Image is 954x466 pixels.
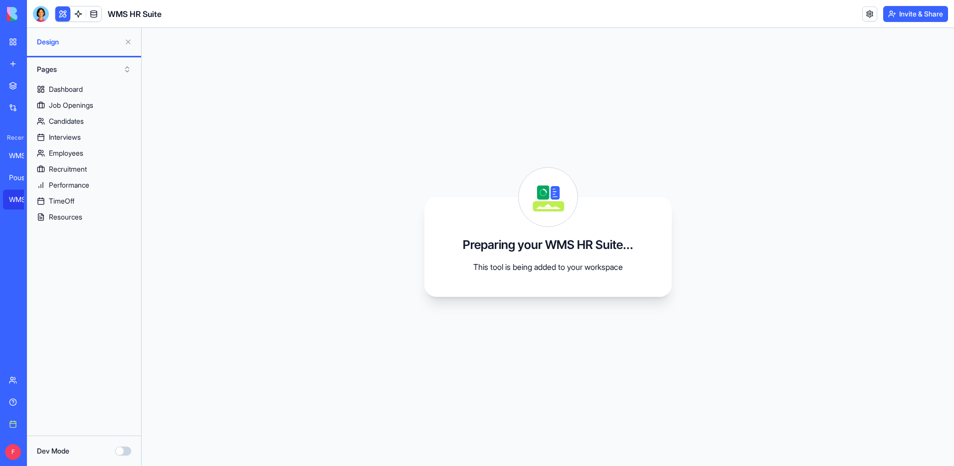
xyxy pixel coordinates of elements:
p: This tool is being added to your workspace [448,261,648,273]
div: Recruitment [49,164,87,174]
img: logo [7,7,69,21]
div: Job Openings [49,100,93,110]
a: WMS Foods USA - ProjectFlow [3,146,43,166]
button: Invite & Share [883,6,948,22]
a: Performance [27,177,141,193]
div: TimeOff [49,196,74,206]
div: WMS HR Suite [9,195,37,205]
a: Dashboard [27,81,141,97]
span: F [5,444,21,460]
a: Interviews [27,129,141,145]
div: Interviews [49,132,81,142]
div: Resources [49,212,82,222]
button: Pages [32,61,136,77]
div: Dashboard [49,84,83,94]
div: Candidates [49,116,84,126]
div: Performance [49,180,89,190]
a: WMS HR Suite [3,190,43,210]
a: Resources [27,209,141,225]
a: TimeOff [27,193,141,209]
span: Design [37,37,120,47]
a: Recruitment [27,161,141,177]
a: Candidates [27,113,141,129]
a: Employees [27,145,141,161]
label: Dev Mode [37,446,69,456]
h3: Preparing your WMS HR Suite... [463,237,633,253]
span: Recent [3,134,24,142]
div: Employees [49,148,83,158]
a: Job Openings [27,97,141,113]
div: Pousada [GEOGRAPHIC_DATA] [9,173,37,183]
div: WMS Foods USA - ProjectFlow [9,151,37,161]
a: Pousada [GEOGRAPHIC_DATA] [3,168,43,188]
span: WMS HR Suite [108,8,162,20]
